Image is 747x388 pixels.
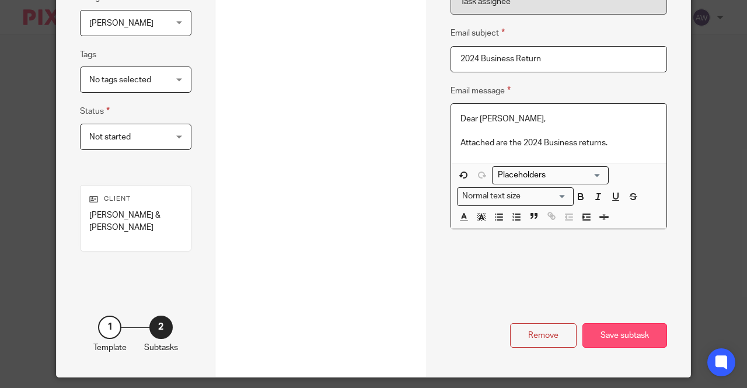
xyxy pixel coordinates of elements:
[451,84,511,97] label: Email message
[492,166,609,184] div: Search for option
[80,49,96,61] label: Tags
[80,104,110,118] label: Status
[451,26,505,40] label: Email subject
[89,19,153,27] span: [PERSON_NAME]
[89,194,182,204] p: Client
[89,209,182,233] p: [PERSON_NAME] & [PERSON_NAME]
[93,342,127,354] p: Template
[451,46,668,72] input: Subject
[494,169,602,181] input: Search for option
[460,190,523,202] span: Normal text size
[492,166,609,184] div: Placeholders
[98,316,121,339] div: 1
[457,187,574,205] div: Text styles
[510,323,577,348] div: Remove
[144,342,178,354] p: Subtasks
[524,190,566,202] input: Search for option
[460,137,658,149] p: Attached are the 2024 Business returns.
[582,323,667,348] div: Save subtask
[149,316,173,339] div: 2
[89,76,151,84] span: No tags selected
[89,133,131,141] span: Not started
[457,187,574,205] div: Search for option
[460,113,658,125] p: Dear [PERSON_NAME],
